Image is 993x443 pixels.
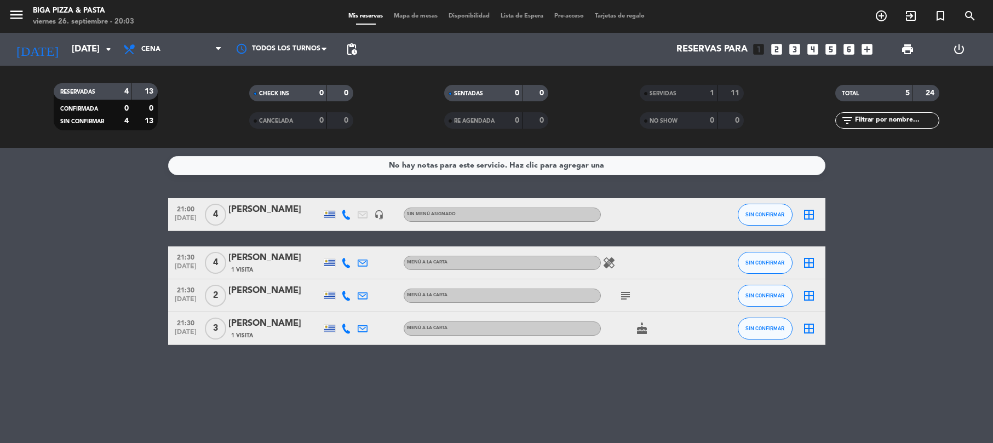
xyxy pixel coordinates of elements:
strong: 0 [515,117,519,124]
span: SIN CONFIRMAR [60,119,104,124]
div: viernes 26. septiembre - 20:03 [33,16,134,27]
span: CONFIRMADA [60,106,98,112]
span: Tarjetas de regalo [589,13,650,19]
button: SIN CONFIRMAR [738,318,793,340]
i: looks_4 [806,42,820,56]
span: pending_actions [345,43,358,56]
strong: 24 [926,89,937,97]
span: Cena [141,45,160,53]
div: LOG OUT [933,33,985,66]
i: search [963,9,977,22]
div: [PERSON_NAME] [228,317,322,331]
span: [DATE] [172,296,199,308]
div: Biga Pizza & Pasta [33,5,134,16]
button: SIN CONFIRMAR [738,252,793,274]
strong: 0 [344,89,351,97]
span: SIN CONFIRMAR [745,211,784,217]
i: menu [8,7,25,23]
div: [PERSON_NAME] [228,284,322,298]
span: TOTAL [842,91,859,96]
span: Lista de Espera [495,13,549,19]
i: looks_6 [842,42,856,56]
span: [DATE] [172,263,199,275]
i: filter_list [841,114,854,127]
div: [PERSON_NAME] [228,251,322,265]
span: 3 [205,318,226,340]
span: SENTADAS [454,91,483,96]
span: print [901,43,914,56]
span: MENÚ A LA CARTA [407,326,447,330]
i: arrow_drop_down [102,43,115,56]
strong: 4 [124,117,129,125]
span: 4 [205,204,226,226]
span: NO SHOW [650,118,678,124]
i: exit_to_app [904,9,917,22]
span: Reservas para [676,44,748,55]
span: Disponibilidad [443,13,495,19]
i: border_all [802,322,816,335]
div: [PERSON_NAME] [228,203,322,217]
strong: 0 [735,117,742,124]
strong: 0 [515,89,519,97]
span: Mapa de mesas [388,13,443,19]
span: SIN CONFIRMAR [745,325,784,331]
strong: 0 [539,89,546,97]
i: cake [635,322,648,335]
i: turned_in_not [934,9,947,22]
span: [DATE] [172,215,199,227]
span: 21:30 [172,250,199,263]
span: Mis reservas [343,13,388,19]
strong: 1 [710,89,714,97]
i: add_box [860,42,874,56]
strong: 0 [319,117,324,124]
i: looks_5 [824,42,838,56]
strong: 0 [124,105,129,112]
span: 21:00 [172,202,199,215]
button: SIN CONFIRMAR [738,285,793,307]
span: Sin menú asignado [407,212,456,216]
i: subject [619,289,632,302]
strong: 0 [344,117,351,124]
strong: 5 [905,89,910,97]
i: add_circle_outline [875,9,888,22]
span: SIN CONFIRMAR [745,292,784,298]
span: CHECK INS [259,91,289,96]
div: No hay notas para este servicio. Haz clic para agregar una [389,159,604,172]
span: Pre-acceso [549,13,589,19]
i: [DATE] [8,37,66,61]
strong: 13 [145,117,156,125]
strong: 11 [731,89,742,97]
span: SERVIDAS [650,91,676,96]
strong: 0 [149,105,156,112]
i: looks_two [770,42,784,56]
i: border_all [802,289,816,302]
i: power_settings_new [952,43,966,56]
strong: 4 [124,88,129,95]
span: 21:30 [172,283,199,296]
i: healing [602,256,616,269]
i: looks_one [751,42,766,56]
span: 4 [205,252,226,274]
i: looks_3 [788,42,802,56]
span: MENÚ A LA CARTA [407,293,447,297]
i: headset_mic [374,210,384,220]
strong: 13 [145,88,156,95]
strong: 0 [539,117,546,124]
input: Filtrar por nombre... [854,114,939,126]
span: RE AGENDADA [454,118,495,124]
strong: 0 [710,117,714,124]
button: SIN CONFIRMAR [738,204,793,226]
span: [DATE] [172,329,199,341]
span: SIN CONFIRMAR [745,260,784,266]
span: CANCELADA [259,118,293,124]
i: border_all [802,256,816,269]
i: border_all [802,208,816,221]
span: 2 [205,285,226,307]
span: 21:30 [172,316,199,329]
span: RESERVADAS [60,89,95,95]
button: menu [8,7,25,27]
span: MENÚ A LA CARTA [407,260,447,264]
span: 1 Visita [231,331,253,340]
span: 1 Visita [231,266,253,274]
strong: 0 [319,89,324,97]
